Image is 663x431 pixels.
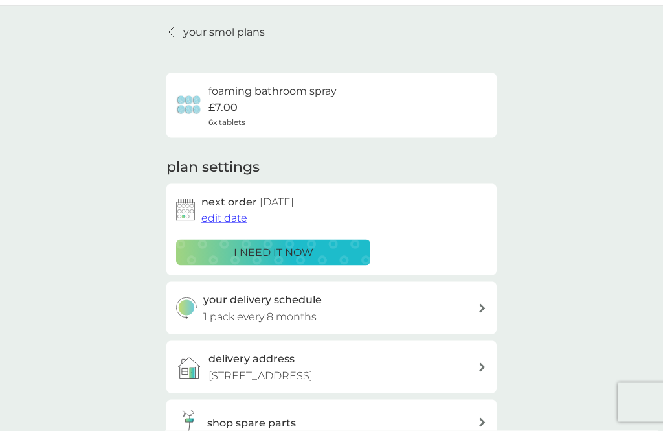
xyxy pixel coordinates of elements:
p: i need it now [234,244,313,261]
button: i need it now [176,240,370,266]
button: edit date [201,210,247,227]
h3: delivery address [208,351,295,367]
button: your delivery schedule1 pack every 8 months [166,282,497,334]
h3: your delivery schedule [203,292,322,309]
h2: plan settings [166,157,260,178]
span: [DATE] [260,196,294,208]
span: 6x tablets [208,116,245,128]
a: your smol plans [166,24,265,41]
h6: foaming bathroom spray [208,83,337,100]
p: [STREET_ADDRESS] [208,367,313,384]
img: foaming bathroom spray [176,93,202,119]
p: your smol plans [183,24,265,41]
span: edit date [201,212,247,224]
a: delivery address[STREET_ADDRESS] [166,341,497,393]
p: 1 pack every 8 months [203,309,317,325]
p: £7.00 [208,99,238,116]
h2: next order [201,194,294,211]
